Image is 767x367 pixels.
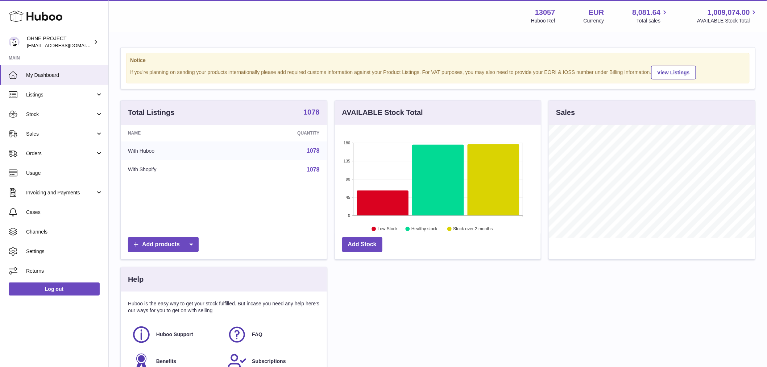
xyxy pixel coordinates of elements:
[128,237,199,252] a: Add products
[584,17,604,24] div: Currency
[453,227,493,232] text: Stock over 2 months
[27,42,107,48] span: [EMAIL_ADDRESS][DOMAIN_NAME]
[227,325,316,345] a: FAQ
[27,35,92,49] div: OHNE PROJECT
[9,283,100,296] a: Log out
[121,125,232,141] th: Name
[156,358,176,365] span: Benefits
[697,8,758,24] a: 1,009,074.00 AVAILABLE Stock Total
[342,237,382,252] a: Add Stock
[303,108,320,116] strong: 1078
[378,227,398,232] text: Low Stock
[344,159,350,163] text: 135
[346,177,350,181] text: 90
[556,108,575,117] h3: Sales
[26,209,103,216] span: Cases
[307,148,320,154] a: 1078
[535,8,555,17] strong: 13057
[132,325,220,345] a: Huboo Support
[633,8,669,24] a: 8,081.64 Total sales
[26,131,95,137] span: Sales
[26,170,103,177] span: Usage
[252,358,286,365] span: Subscriptions
[252,331,262,338] span: FAQ
[26,268,103,275] span: Returns
[26,91,95,98] span: Listings
[651,66,696,79] a: View Listings
[26,72,103,79] span: My Dashboard
[344,141,350,145] text: 180
[342,108,423,117] h3: AVAILABLE Stock Total
[346,195,350,199] text: 45
[411,227,438,232] text: Healthy stock
[589,8,604,17] strong: EUR
[633,8,661,17] span: 8,081.64
[128,300,320,314] p: Huboo is the easy way to get your stock fulfilled. But incase you need any help here's our ways f...
[26,150,95,157] span: Orders
[121,160,232,179] td: With Shopify
[156,331,193,338] span: Huboo Support
[708,8,750,17] span: 1,009,074.00
[130,65,746,79] div: If you're planning on sending your products internationally please add required customs informati...
[26,248,103,255] span: Settings
[26,189,95,196] span: Invoicing and Payments
[9,37,20,48] img: internalAdmin-13057@internal.huboo.com
[121,141,232,160] td: With Huboo
[130,57,746,64] strong: Notice
[128,108,175,117] h3: Total Listings
[26,111,95,118] span: Stock
[348,213,350,218] text: 0
[128,275,144,284] h3: Help
[307,166,320,173] a: 1078
[303,108,320,117] a: 1078
[637,17,669,24] span: Total sales
[232,125,327,141] th: Quantity
[697,17,758,24] span: AVAILABLE Stock Total
[26,228,103,235] span: Channels
[531,17,555,24] div: Huboo Ref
